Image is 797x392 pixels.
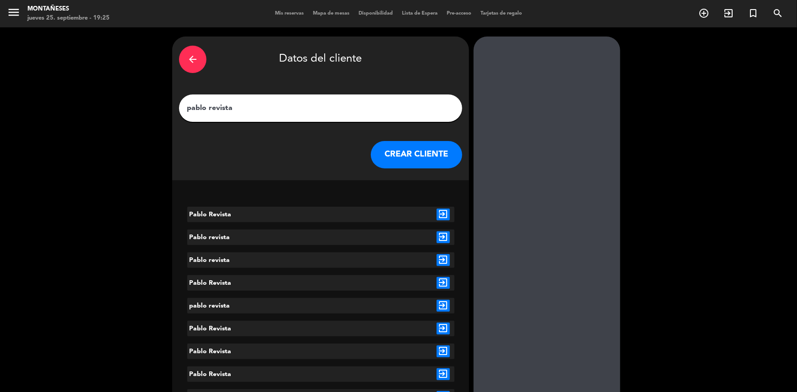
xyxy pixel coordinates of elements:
i: exit_to_app [437,277,450,289]
span: Mapa de mesas [308,11,354,16]
div: Pablo Revista [187,275,299,291]
div: Pablo Revista [187,366,299,382]
div: Pablo Revista [187,344,299,359]
i: arrow_back [187,54,198,65]
div: Datos del cliente [179,43,462,75]
span: Pre-acceso [442,11,476,16]
div: Pablo revista [187,230,299,245]
i: menu [7,5,21,19]
i: exit_to_app [437,300,450,312]
input: Escriba nombre, correo electrónico o número de teléfono... [186,102,455,115]
i: exit_to_app [723,8,734,19]
i: add_circle_outline [698,8,709,19]
i: exit_to_app [437,209,450,220]
button: menu [7,5,21,22]
span: Lista de Espera [397,11,442,16]
span: Disponibilidad [354,11,397,16]
i: exit_to_app [437,323,450,335]
i: exit_to_app [437,231,450,243]
i: search [772,8,783,19]
button: CREAR CLIENTE [371,141,462,168]
i: exit_to_app [437,254,450,266]
div: Montañeses [27,5,110,14]
div: Pablo revista [187,252,299,268]
i: exit_to_app [437,368,450,380]
div: jueves 25. septiembre - 19:25 [27,14,110,23]
i: exit_to_app [437,345,450,357]
div: pablo revista [187,298,299,314]
div: Pablo Revista [187,207,299,222]
div: Pablo Revista [187,321,299,336]
i: turned_in_not [748,8,759,19]
span: Mis reservas [270,11,308,16]
span: Tarjetas de regalo [476,11,527,16]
